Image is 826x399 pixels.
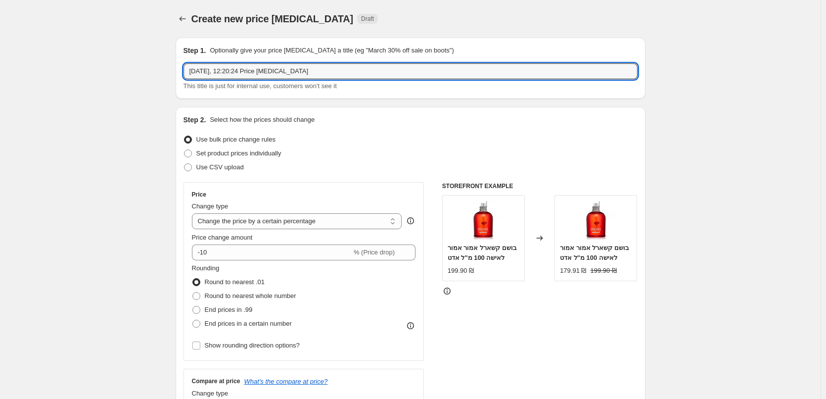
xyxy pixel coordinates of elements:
[184,63,638,79] input: 30% off holiday sale
[576,200,616,240] img: 18e3d3ea00ae2091d58deb0f06895ac4_80x.jpg
[192,264,220,272] span: Rounding
[442,182,638,190] h6: STOREFRONT EXAMPLE
[448,266,474,276] div: 199.90 ₪
[205,342,300,349] span: Show rounding direction options?
[210,46,454,55] p: Optionally give your price [MEDICAL_DATA] a title (eg "March 30% off sale on boots")
[184,46,206,55] h2: Step 1.
[184,115,206,125] h2: Step 2.
[205,278,265,286] span: Round to nearest .01
[196,150,281,157] span: Set product prices individually
[205,306,253,313] span: End prices in .99
[244,378,328,385] button: What's the compare at price?
[560,266,586,276] div: 179.91 ₪
[192,202,229,210] span: Change type
[591,266,617,276] strike: 199.90 ₪
[354,249,395,256] span: % (Price drop)
[192,390,229,397] span: Change type
[205,292,296,299] span: Round to nearest whole number
[560,244,629,261] span: בושם קשארל אמור אמור לאישה 100 מ"ל אדט
[192,245,352,260] input: -15
[191,13,354,24] span: Create new price [MEDICAL_DATA]
[192,234,253,241] span: Price change amount
[176,12,189,26] button: Price change jobs
[192,191,206,199] h3: Price
[463,200,503,240] img: 18e3d3ea00ae2091d58deb0f06895ac4_80x.jpg
[184,82,337,90] span: This title is just for internal use, customers won't see it
[448,244,517,261] span: בושם קשארל אמור אמור לאישה 100 מ"ל אדט
[192,377,240,385] h3: Compare at price
[196,136,275,143] span: Use bulk price change rules
[406,216,415,226] div: help
[210,115,315,125] p: Select how the prices should change
[361,15,374,23] span: Draft
[196,163,244,171] span: Use CSV upload
[205,320,292,327] span: End prices in a certain number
